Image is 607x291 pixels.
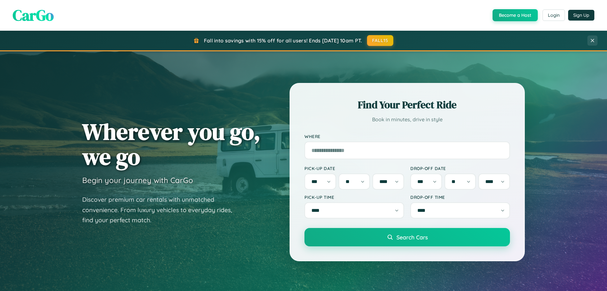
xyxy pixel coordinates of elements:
span: Fall into savings with 15% off for all users! Ends [DATE] 10am PT. [204,37,362,44]
label: Pick-up Date [304,166,404,171]
h3: Begin your journey with CarGo [82,175,193,185]
button: FALL15 [367,35,394,46]
label: Drop-off Time [410,194,510,200]
p: Discover premium car rentals with unmatched convenience. From luxury vehicles to everyday rides, ... [82,194,240,225]
span: CarGo [13,5,54,26]
label: Drop-off Date [410,166,510,171]
h2: Find Your Perfect Ride [304,98,510,112]
button: Sign Up [568,10,594,21]
label: Pick-up Time [304,194,404,200]
button: Search Cars [304,228,510,246]
button: Login [543,9,565,21]
span: Search Cars [396,234,428,241]
h1: Wherever you go, we go [82,119,261,169]
p: Book in minutes, drive in style [304,115,510,124]
label: Where [304,134,510,139]
button: Become a Host [493,9,538,21]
